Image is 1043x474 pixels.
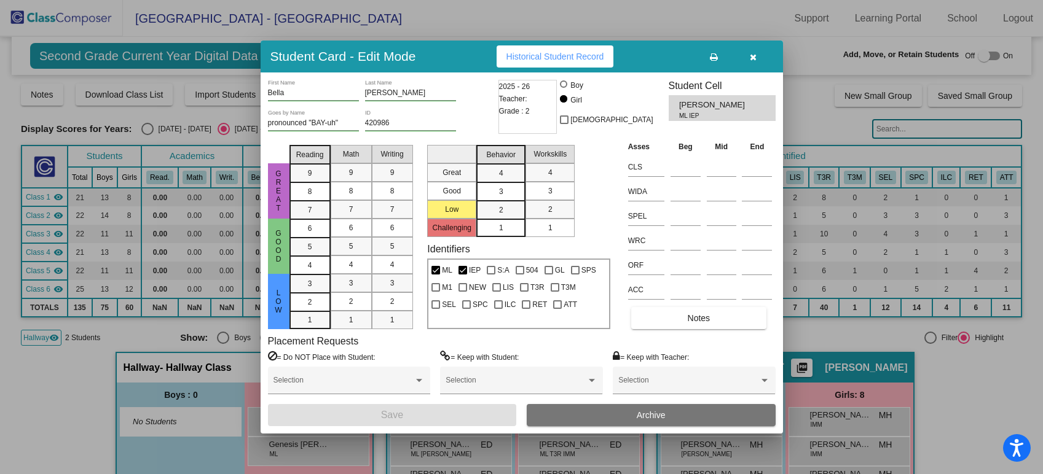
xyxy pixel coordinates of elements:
[628,281,664,299] input: assessment
[349,167,353,178] span: 9
[349,241,353,252] span: 5
[530,280,545,295] span: T3R
[704,140,739,153] th: Mid
[505,297,516,312] span: ILC
[628,231,664,250] input: assessment
[308,168,312,179] span: 9
[499,222,503,233] span: 1
[343,149,360,160] span: Math
[628,158,664,176] input: assessment
[532,297,547,312] span: RET
[628,182,664,201] input: assessment
[570,80,583,91] div: Boy
[499,204,503,216] span: 2
[561,280,576,295] span: T3M
[273,229,284,263] span: Good
[349,259,353,270] span: 4
[533,149,567,160] span: Workskills
[308,278,312,289] span: 3
[570,112,653,127] span: [DEMOGRAPHIC_DATA]
[739,140,775,153] th: End
[390,296,395,307] span: 2
[349,296,353,307] span: 2
[390,204,395,215] span: 7
[308,314,312,325] span: 1
[440,351,519,363] label: = Keep with Student:
[427,243,470,255] label: Identifiers
[308,204,312,216] span: 7
[555,263,565,278] span: GL
[442,297,456,312] span: SEL
[268,351,376,363] label: = Do NOT Place with Student:
[270,49,416,64] h3: Student Card - Edit Mode
[473,297,488,312] span: SPC
[349,222,353,233] span: 6
[497,263,509,278] span: S:A
[499,186,503,197] span: 3
[564,297,577,312] span: ATT
[625,140,667,153] th: Asses
[381,410,403,420] span: Save
[548,204,553,215] span: 2
[442,263,452,278] span: ML
[273,169,284,212] span: Great
[390,259,395,270] span: 4
[390,167,395,178] span: 9
[497,45,614,68] button: Historical Student Record
[380,149,403,160] span: Writing
[308,260,312,271] span: 4
[268,119,359,128] input: goes by name
[268,404,517,426] button: Save
[628,207,664,225] input: assessment
[390,185,395,196] span: 8
[390,222,395,233] span: 6
[506,52,604,61] span: Historical Student Record
[527,404,776,426] button: Archive
[631,307,766,329] button: Notes
[499,93,527,105] span: Teacher:
[503,280,514,295] span: LIS
[628,256,664,274] input: assessment
[349,314,353,325] span: 1
[499,168,503,179] span: 4
[499,105,530,117] span: Grade : 2
[499,80,530,93] span: 2025 - 26
[390,241,395,252] span: 5
[469,280,486,295] span: NEW
[669,80,776,91] h3: Student Cell
[679,99,747,111] span: [PERSON_NAME]
[349,185,353,196] span: 8
[308,223,312,234] span: 6
[581,263,596,278] span: SPS
[349,278,353,289] span: 3
[667,140,704,153] th: Beg
[526,263,538,278] span: 504
[296,149,324,160] span: Reading
[349,204,353,215] span: 7
[548,185,553,196] span: 3
[548,222,553,233] span: 1
[469,263,481,278] span: IEP
[548,167,553,178] span: 4
[268,335,359,347] label: Placement Requests
[613,351,689,363] label: = Keep with Teacher:
[390,278,395,289] span: 3
[308,186,312,197] span: 8
[442,280,452,295] span: M1
[570,95,582,106] div: Girl
[487,149,516,160] span: Behavior
[365,119,456,128] input: Enter ID
[390,314,395,325] span: 1
[273,289,284,314] span: Low
[688,313,710,323] span: Notes
[679,111,739,120] span: ML IEP
[308,297,312,308] span: 2
[637,410,666,420] span: Archive
[308,241,312,252] span: 5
